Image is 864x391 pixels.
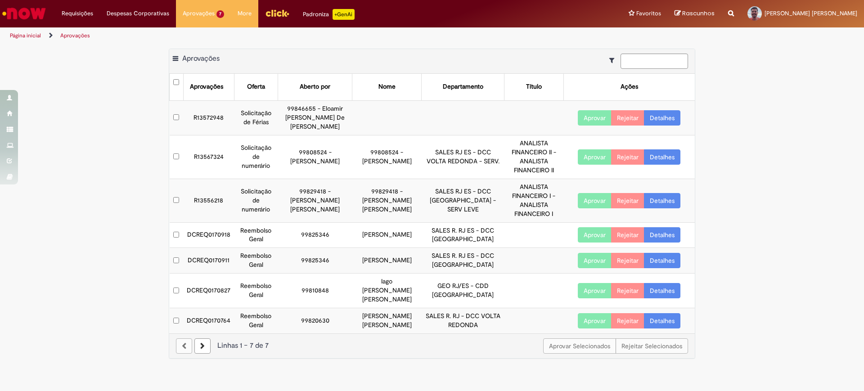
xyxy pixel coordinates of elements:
[238,9,252,18] span: More
[644,283,680,298] a: Detalhes
[234,222,278,248] td: Reembolso Geral
[578,313,612,328] button: Aprovar
[183,9,215,18] span: Aprovações
[265,6,289,20] img: click_logo_yellow_360x200.png
[234,179,278,222] td: Solicitação de numerário
[300,82,330,91] div: Aberto por
[278,135,352,179] td: 99808524 - [PERSON_NAME]
[278,179,352,222] td: 99829418 - [PERSON_NAME] [PERSON_NAME]
[7,27,569,44] ul: Trilhas de página
[578,227,612,243] button: Aprovar
[183,274,234,308] td: DCREQ0170827
[352,135,422,179] td: 99808524 - [PERSON_NAME]
[183,222,234,248] td: DCREQ0170918
[443,82,483,91] div: Departamento
[352,179,422,222] td: 99829418 - [PERSON_NAME] [PERSON_NAME]
[421,248,504,274] td: SALES R. RJ ES - DCC [GEOGRAPHIC_DATA]
[234,248,278,274] td: Reembolso Geral
[611,227,644,243] button: Rejeitar
[504,135,563,179] td: ANALISTA FINANCEIRO II - ANALISTA FINANCEIRO II
[278,274,352,308] td: 99810848
[182,54,220,63] span: Aprovações
[234,274,278,308] td: Reembolso Geral
[636,9,661,18] span: Favoritos
[60,32,90,39] a: Aprovações
[352,248,422,274] td: [PERSON_NAME]
[578,110,612,126] button: Aprovar
[611,110,644,126] button: Rejeitar
[278,308,352,333] td: 99820630
[765,9,857,17] span: [PERSON_NAME] [PERSON_NAME]
[183,100,234,135] td: R13572948
[609,57,619,63] i: Mostrar filtros para: Suas Solicitações
[107,9,169,18] span: Despesas Corporativas
[247,82,265,91] div: Oferta
[352,222,422,248] td: [PERSON_NAME]
[278,248,352,274] td: 99825346
[333,9,355,20] p: +GenAi
[234,308,278,333] td: Reembolso Geral
[183,308,234,333] td: DCREQ0170764
[644,313,680,328] a: Detalhes
[190,82,223,91] div: Aprovações
[644,227,680,243] a: Detalhes
[421,222,504,248] td: SALES R. RJ ES - DCC [GEOGRAPHIC_DATA]
[526,82,542,91] div: Título
[644,149,680,165] a: Detalhes
[303,9,355,20] div: Padroniza
[504,179,563,222] td: ANALISTA FINANCEIRO I - ANALISTA FINANCEIRO I
[352,274,422,308] td: Iago [PERSON_NAME] [PERSON_NAME]
[421,179,504,222] td: SALES RJ ES - DCC [GEOGRAPHIC_DATA] - SERV LEVE
[611,193,644,208] button: Rejeitar
[611,313,644,328] button: Rejeitar
[611,283,644,298] button: Rejeitar
[621,82,638,91] div: Ações
[62,9,93,18] span: Requisições
[578,193,612,208] button: Aprovar
[176,341,688,351] div: Linhas 1 − 7 de 7
[421,135,504,179] td: SALES RJ ES - DCC VOLTA REDONDA - SERV.
[421,308,504,333] td: SALES R. RJ - DCC VOLTA REDONDA
[278,100,352,135] td: 99846655 - Eloamir [PERSON_NAME] De [PERSON_NAME]
[578,149,612,165] button: Aprovar
[644,253,680,268] a: Detalhes
[216,10,224,18] span: 7
[1,4,47,22] img: ServiceNow
[421,274,504,308] td: GEO RJ/ES - CDD [GEOGRAPHIC_DATA]
[682,9,715,18] span: Rascunhos
[234,100,278,135] td: Solicitação de Férias
[352,308,422,333] td: [PERSON_NAME] [PERSON_NAME]
[183,248,234,274] td: DCREQ0170911
[183,74,234,100] th: Aprovações
[611,253,644,268] button: Rejeitar
[234,135,278,179] td: Solicitação de numerário
[644,110,680,126] a: Detalhes
[644,193,680,208] a: Detalhes
[675,9,715,18] a: Rascunhos
[183,179,234,222] td: R13556218
[578,283,612,298] button: Aprovar
[578,253,612,268] button: Aprovar
[278,222,352,248] td: 99825346
[378,82,396,91] div: Nome
[10,32,41,39] a: Página inicial
[183,135,234,179] td: R13567324
[611,149,644,165] button: Rejeitar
